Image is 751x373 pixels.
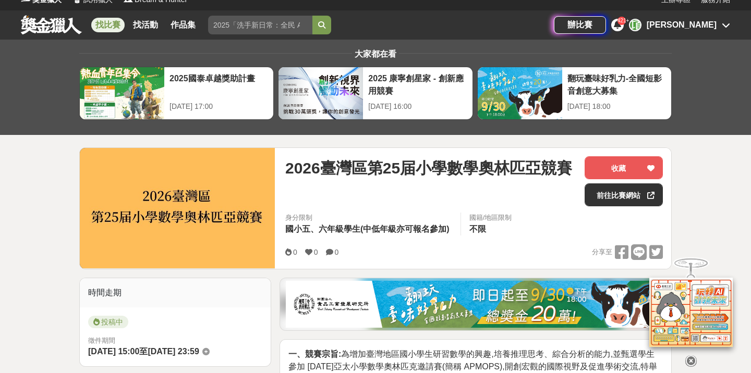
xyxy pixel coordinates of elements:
span: 2026臺灣區第25届小學數學奧林匹亞競賽 [285,156,572,180]
img: Cover Image [80,148,275,268]
div: 身分限制 [285,213,452,223]
img: d2146d9a-e6f6-4337-9592-8cefde37ba6b.png [649,278,733,347]
div: 時間走期 [80,278,271,307]
div: [DATE] 16:00 [368,101,467,112]
a: 作品集 [166,18,200,32]
button: 收藏 [585,156,663,179]
div: [PERSON_NAME] [647,19,717,31]
div: [DATE] 18:00 [567,101,666,112]
strong: 一、競賽宗旨: [288,350,341,358]
a: 前往比賽網站 [585,183,663,206]
span: 分享至 [592,244,612,260]
div: 2025 康寧創星家 - 創新應用競賽 [368,72,467,96]
a: 2025國泰卓越獎助計畫[DATE] 17:00 [79,67,274,120]
img: 1c81a89c-c1b3-4fd6-9c6e-7d29d79abef5.jpg [286,281,665,328]
a: 辦比賽 [554,16,606,34]
span: 投稿中 [88,316,128,328]
div: 2025國泰卓越獎助計畫 [169,72,268,96]
span: 至 [139,347,148,356]
a: 2025 康寧創星家 - 創新應用競賽[DATE] 16:00 [278,67,473,120]
input: 2025「洗手新日常：全民 ALL IN」洗手歌全台徵選 [208,16,312,34]
a: 翻玩臺味好乳力-全國短影音創意大募集[DATE] 18:00 [477,67,672,120]
span: 0 [335,248,339,256]
a: 找比賽 [91,18,125,32]
span: 國小五、六年級學生(中低年級亦可報名參加) [285,225,450,233]
div: 翻玩臺味好乳力-全國短影音創意大募集 [567,72,666,96]
div: 國籍/地區限制 [469,213,512,223]
span: 0 [293,248,297,256]
span: [DATE] 23:59 [148,347,199,356]
span: [DATE] 15:00 [88,347,139,356]
a: 找活動 [129,18,162,32]
span: 大家都在看 [352,49,399,58]
span: 421+ [617,18,629,23]
span: 0 [314,248,318,256]
div: [DATE] 17:00 [169,101,268,112]
div: 項 [629,19,641,31]
span: 不限 [469,225,486,233]
span: 徵件期間 [88,337,115,344]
